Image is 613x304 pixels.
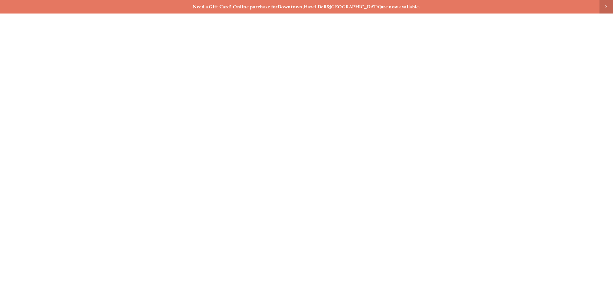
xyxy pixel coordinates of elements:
[302,4,304,10] strong: ,
[278,4,302,10] a: Downtown
[381,4,420,10] strong: are now available.
[327,4,330,10] strong: &
[193,4,278,10] strong: Need a Gift Card? Online purchase for
[330,4,381,10] a: [GEOGRAPHIC_DATA]
[304,4,327,10] a: Hazel Dell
